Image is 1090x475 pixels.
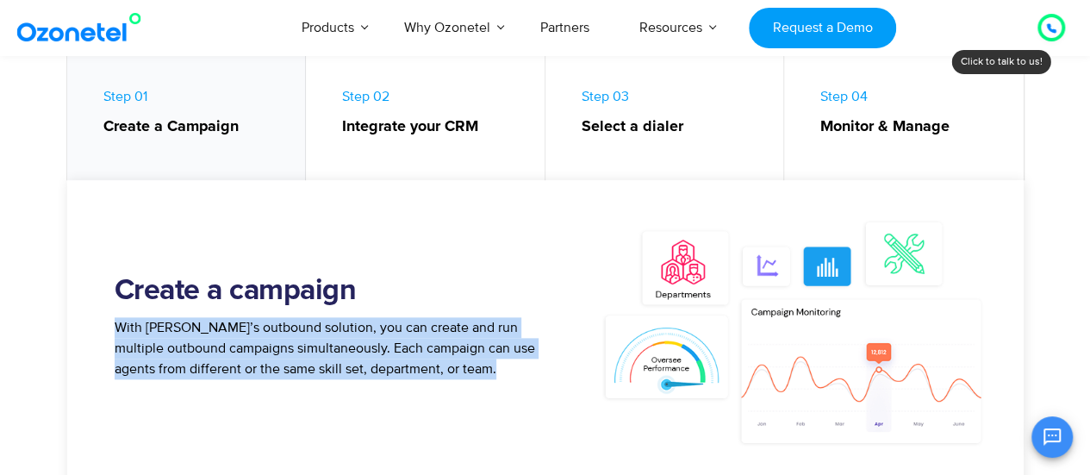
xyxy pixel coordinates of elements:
button: Open chat [1031,416,1073,458]
a: Step 02Integrate your CRM [306,45,545,189]
span: Step 03 [582,88,767,139]
a: Step 01Create a Campaign [67,45,307,189]
span: With [PERSON_NAME]’s outbound solution, you can create and run multiple outbound campaigns simult... [115,319,535,378]
h2: Create a campaign [115,274,545,309]
span: Step 01 [103,88,289,139]
strong: Select a dialer [582,116,767,139]
strong: Monitor & Manage [820,116,1006,139]
a: Request a Demo [749,8,896,48]
strong: Create a Campaign [103,116,289,139]
a: Step 04Monitor & Manage [784,45,1024,189]
span: Step 04 [820,88,1006,139]
a: Step 03Select a dialer [545,45,785,189]
span: Step 02 [342,88,527,139]
strong: Integrate your CRM [342,116,527,139]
